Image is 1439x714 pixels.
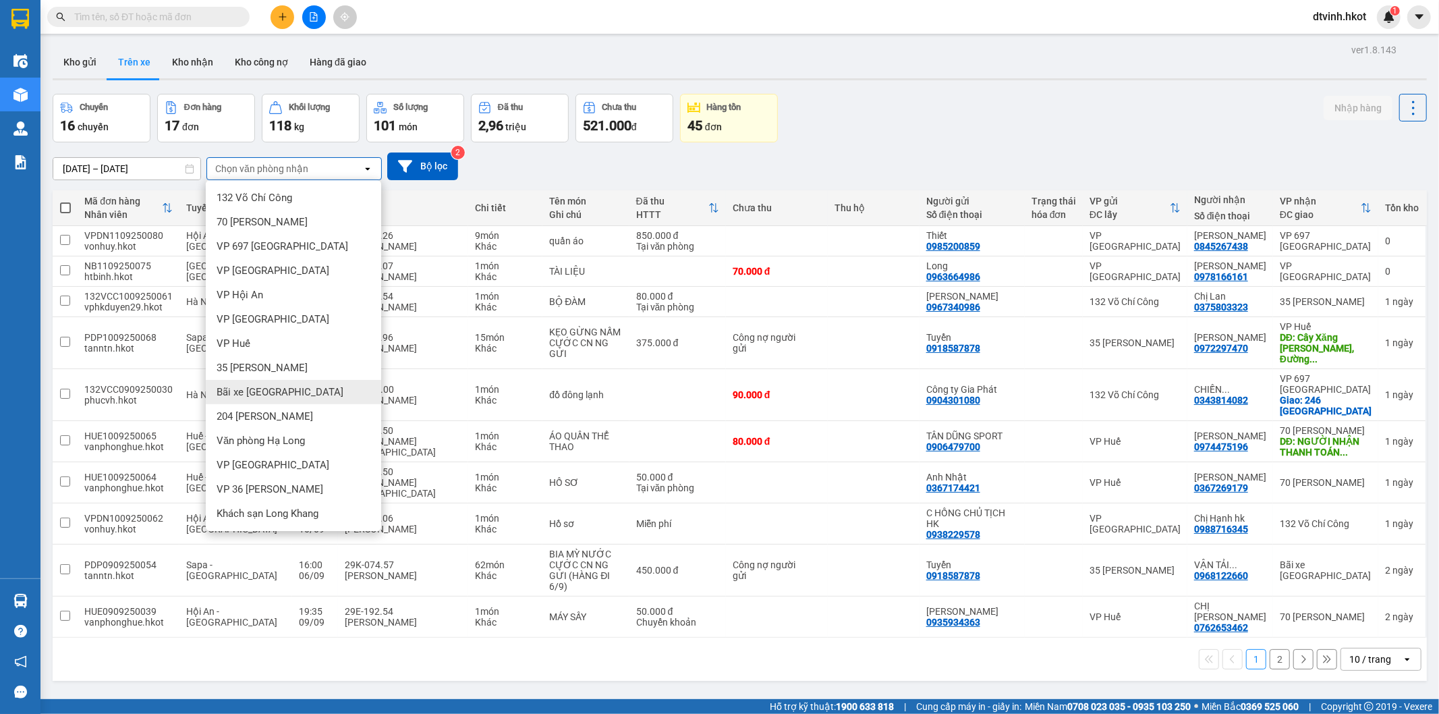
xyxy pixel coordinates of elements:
div: Mã đơn hàng [84,196,162,207]
div: vonhuy.hkot [84,524,173,534]
div: Anh Nhật [926,472,1018,483]
span: Huế - [GEOGRAPHIC_DATA] [186,472,277,493]
div: VP Huế [1090,477,1181,488]
div: 35 [PERSON_NAME] [1090,337,1181,348]
div: Chưa thu [602,103,637,112]
div: VP [GEOGRAPHIC_DATA] [1090,260,1181,282]
button: Đơn hàng17đơn [157,94,255,142]
div: [PERSON_NAME] [345,241,461,252]
span: VP Huế [217,337,250,350]
span: kg [294,121,304,132]
div: Xe [345,196,461,207]
div: VP 697 [GEOGRAPHIC_DATA] [1280,230,1372,252]
button: Đã thu2,96 triệu [471,94,569,142]
button: Khối lượng118kg [262,94,360,142]
div: 10 / trang [1349,653,1391,666]
div: 70.000 đ [733,266,821,277]
div: Quang Trung [1194,431,1266,441]
div: VPDN1109250080 [84,230,173,241]
div: 9 món [475,230,536,241]
div: [PERSON_NAME][GEOGRAPHIC_DATA] [345,477,461,499]
img: icon-new-feature [1383,11,1395,23]
span: món [399,121,418,132]
div: Thu hộ [835,202,913,213]
div: VP Huế [1090,611,1181,622]
span: 2,96 [478,117,503,134]
th: Toggle SortBy [78,190,179,226]
div: 1 món [475,384,536,395]
div: tanntn.hkot [84,570,173,581]
div: 19:35 [299,606,331,617]
div: Bãi xe [GEOGRAPHIC_DATA] [1280,559,1372,581]
button: Kho nhận [161,46,224,78]
div: VP Huế [1090,436,1181,447]
div: 29E-106.07 [345,260,461,271]
div: 1 [1385,436,1419,447]
div: Hồ sơ [549,518,622,529]
div: Chưa thu [733,202,821,213]
div: DĐ: NGƯỜI NHẬN THANH TOÁN CƯỚC [1280,436,1372,458]
span: Hà Nội - SaPa [186,296,244,307]
div: BỘ ĐÀM [549,296,622,307]
div: TÀI LIỆU [549,266,622,277]
button: Nhập hàng [1324,96,1392,120]
span: VP [GEOGRAPHIC_DATA] [217,264,329,277]
div: Nhân viên [84,209,162,220]
button: Hàng tồn45đơn [680,94,778,142]
span: VP 697 [GEOGRAPHIC_DATA] [217,240,348,253]
div: Long [926,260,1018,271]
button: 1 [1246,649,1266,669]
div: vanphonghue.hkot [84,441,173,452]
span: Cung cấp máy in - giấy in: [916,699,1021,714]
div: 1 món [475,606,536,617]
div: Khác [475,524,536,534]
span: 1 [1392,6,1397,16]
span: message [14,686,27,698]
span: Sapa - [GEOGRAPHIC_DATA] [186,332,277,354]
span: | [904,699,906,714]
span: Khách sạn Long Khang [217,507,318,520]
div: Miễn phí [636,518,719,529]
div: 0985200859 [926,241,980,252]
div: 06/09 [299,570,331,581]
span: VP [GEOGRAPHIC_DATA] [217,458,329,472]
div: VP [GEOGRAPHIC_DATA] [1280,260,1372,282]
div: ver 1.8.143 [1351,43,1396,57]
div: 2 [1385,565,1419,576]
svg: open [1402,654,1413,665]
div: 29E-360.50 [345,425,461,436]
span: 521.000 [583,117,631,134]
div: VP 697 [GEOGRAPHIC_DATA] [1280,373,1372,395]
div: 1 [1385,518,1419,529]
span: 45 [687,117,702,134]
span: file-add [309,12,318,22]
span: ngày [1392,477,1413,488]
sup: 2 [451,146,465,159]
img: warehouse-icon [13,121,28,136]
div: 1 món [475,472,536,483]
sup: 1 [1390,6,1400,16]
div: VẬN TẢI SONG HẢI [1194,559,1266,570]
div: Hàng tồn [707,103,741,112]
div: 70 [PERSON_NAME] [1280,425,1372,436]
button: caret-down [1407,5,1431,29]
span: triệu [505,121,526,132]
div: 09/09 [299,617,331,628]
span: ngày [1392,389,1413,400]
div: 132VCC0909250030 [84,384,173,395]
div: vanphonghue.hkot [84,617,173,628]
div: 70 [PERSON_NAME] [1280,477,1372,488]
span: ... [1340,447,1348,458]
span: ... [1229,559,1237,570]
div: [PERSON_NAME] [345,395,461,406]
div: 0845267438 [1194,241,1248,252]
div: 0762653462 [1194,622,1248,633]
div: 0938229578 [926,529,980,540]
div: Chị Hạnh hk [1194,513,1266,524]
span: Huế - [GEOGRAPHIC_DATA] [186,431,277,452]
div: 29E-326.06 [345,513,461,524]
div: Tuyến [186,202,285,213]
div: Khối lượng [289,103,330,112]
div: ANH HUY [1194,332,1266,343]
div: Khác [475,343,536,354]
